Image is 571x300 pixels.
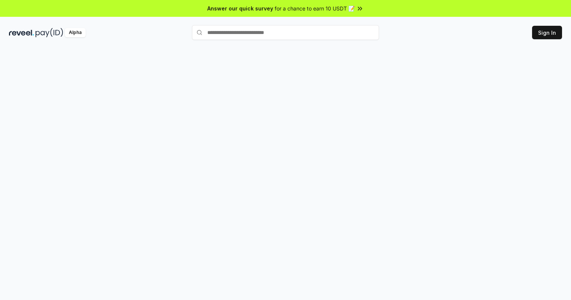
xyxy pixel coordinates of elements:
span: for a chance to earn 10 USDT 📝 [275,4,355,12]
div: Alpha [65,28,86,37]
img: reveel_dark [9,28,34,37]
img: pay_id [36,28,63,37]
span: Answer our quick survey [207,4,273,12]
button: Sign In [532,26,562,39]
